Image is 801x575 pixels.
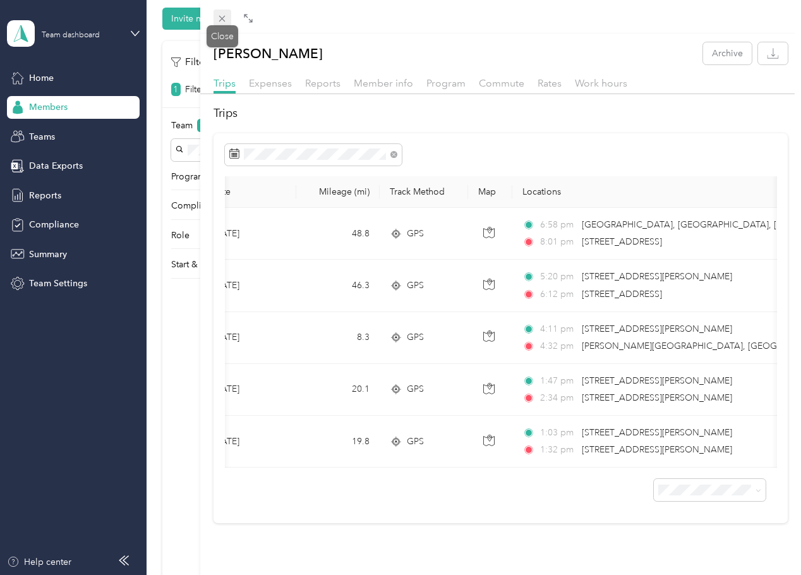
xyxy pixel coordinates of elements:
span: 5:20 pm [540,270,576,284]
span: [STREET_ADDRESS][PERSON_NAME] [582,324,732,334]
span: [STREET_ADDRESS][PERSON_NAME] [582,375,732,386]
p: [PERSON_NAME] [214,42,323,64]
span: 1:32 pm [540,443,576,457]
td: 19.8 [296,416,380,468]
span: 4:32 pm [540,339,576,353]
span: [STREET_ADDRESS][PERSON_NAME] [582,392,732,403]
span: Trips [214,77,236,89]
span: GPS [407,279,424,293]
th: Mileage (mi) [296,176,380,208]
span: GPS [407,330,424,344]
span: 1:47 pm [540,374,576,388]
span: [STREET_ADDRESS][PERSON_NAME] [582,427,732,438]
span: Member info [354,77,413,89]
th: Track Method [380,176,468,208]
span: 4:11 pm [540,322,576,336]
span: Program [426,77,466,89]
th: Map [468,176,512,208]
h2: Trips [214,105,788,122]
button: Archive [703,42,752,64]
span: GPS [407,435,424,449]
span: [STREET_ADDRESS][PERSON_NAME] [582,271,732,282]
span: 1:03 pm [540,426,576,440]
span: GPS [407,227,424,241]
span: 6:12 pm [540,287,576,301]
td: [DATE] [202,364,296,416]
span: GPS [407,382,424,396]
td: [DATE] [202,312,296,364]
td: 48.8 [296,208,380,260]
span: Expenses [249,77,292,89]
span: 2:34 pm [540,391,576,405]
td: 46.3 [296,260,380,312]
span: Rates [538,77,562,89]
iframe: Everlance-gr Chat Button Frame [730,504,801,575]
th: Date [202,176,296,208]
span: Work hours [575,77,627,89]
td: 8.3 [296,312,380,364]
td: [DATE] [202,208,296,260]
td: [DATE] [202,416,296,468]
span: [STREET_ADDRESS][PERSON_NAME] [582,444,732,455]
span: [STREET_ADDRESS] [582,289,662,300]
div: Close [207,25,238,47]
td: [DATE] [202,260,296,312]
span: Reports [305,77,340,89]
span: [STREET_ADDRESS] [582,236,662,247]
span: Commute [479,77,524,89]
span: 6:58 pm [540,218,576,232]
span: 8:01 pm [540,235,576,249]
td: 20.1 [296,364,380,416]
